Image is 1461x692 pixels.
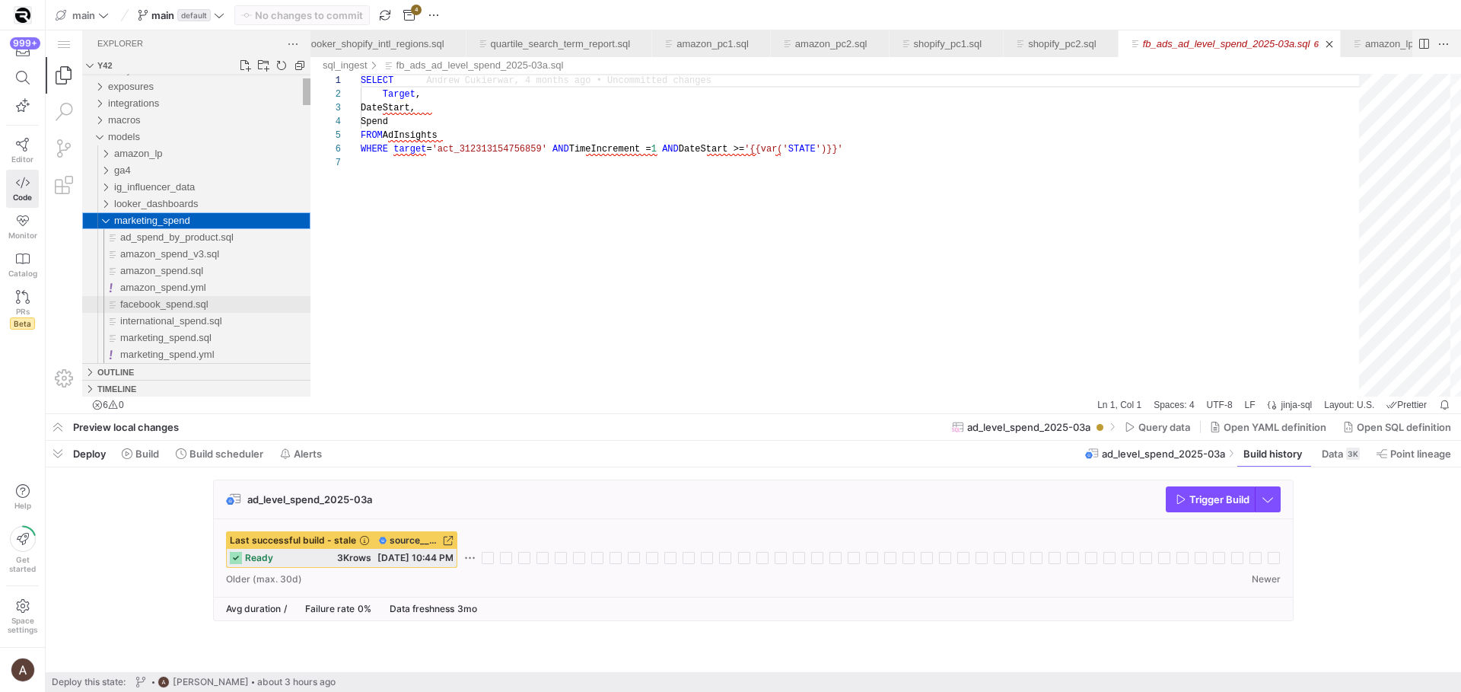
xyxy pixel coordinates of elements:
[75,318,169,330] span: marketing_spend.yml
[1389,366,1408,383] a: Notifications
[936,6,957,21] ul: Tab actions
[68,151,149,162] span: ig_influencer_data
[52,677,126,687] span: Deploy this state:
[633,113,699,124] span: DateStart >=
[68,134,85,145] span: ga4
[192,27,207,43] a: New File...
[982,8,1051,19] a: shopify_pc2.sql
[1243,448,1302,460] span: Build history
[62,84,95,95] span: macros
[37,249,265,266] div: amazon_spend.yml
[62,98,265,115] div: /models
[228,27,243,43] li: Refresh Explorer
[37,81,265,98] div: macros
[75,218,173,229] span: amazon_spend_v3.sql
[62,67,113,78] span: integrations
[279,112,295,126] div: 6
[6,170,39,208] a: Code
[37,199,265,215] div: ad_spend_by_product.sql
[13,501,32,510] span: Help
[1273,6,1294,21] ul: Tab actions
[380,113,386,124] span: =
[226,574,302,585] span: Older (max. 30d)
[68,132,265,148] div: /models/ga4
[263,8,399,19] a: looker_shopify_intl_regions.sql
[1237,441,1312,467] button: Build history
[37,65,265,81] div: integrations
[6,208,39,246] a: Monitor
[315,86,342,97] span: Spend
[173,677,249,687] span: [PERSON_NAME]
[358,603,371,614] span: 0%
[1272,366,1335,383] div: Layout: U.S.
[1335,366,1387,383] div: check-all Prettier
[294,448,322,460] span: Alerts
[1203,414,1333,440] button: Open YAML definition
[1157,366,1191,383] a: UTF-8
[1046,366,1102,383] div: Ln 1, Col 1
[52,5,113,25] button: main
[115,441,166,467] button: Build
[226,603,281,614] span: Avg duration
[58,215,265,232] div: /models/marketing_spend/amazon_spend_v3.sql
[699,113,743,124] span: '{{var('
[402,6,417,21] li: Close (⌘W)
[507,113,524,124] span: AND
[6,477,39,517] button: Help
[6,246,39,284] a: Catalog
[967,421,1090,433] span: ad_level_spend_2025-03a
[52,27,67,43] h3: Explorer Section: y42
[822,6,843,21] ul: Tab actions
[1102,448,1225,460] span: ad_level_spend_2025-03a
[1276,6,1291,21] li: Close (⌘W)
[52,333,88,350] h3: Outline
[337,552,371,563] span: 3K rows
[279,98,295,112] div: 5
[58,316,265,333] div: /models/marketing_spend/marketing_spend.yml
[315,43,316,57] textarea: fb_ads_ad_level_spend_2025-03a.sql, preview
[524,113,606,124] span: TimeIncrement =
[390,535,440,546] span: source__fb_ads__ad_level_spend_2025-03a
[37,349,265,366] div: Timeline Section
[72,9,95,21] span: main
[584,6,606,21] ul: Tab actions
[1189,493,1249,505] span: Trigger Build
[62,100,94,112] span: models
[390,603,454,614] span: Data freshness
[1048,366,1100,383] a: Ln 1, Col 1
[11,658,35,682] img: https://lh3.googleusercontent.com/a/AEdFTp4_8LqxRyxVUtC19lo4LS2NU-n5oC7apraV2tR5=s96-c
[37,148,265,165] div: ig_influencer_data
[132,672,339,692] button: https://lh3.googleusercontent.com/a/AEdFTp4_8LqxRyxVUtC19lo4LS2NU-n5oC7apraV2tR5=s96-c[PERSON_NAM...
[279,85,295,98] div: 4
[706,6,721,21] li: Close (⌘W)
[58,232,265,249] div: /models/marketing_spend/amazon_spend.sql
[40,366,84,383] div: Errors: 6
[279,57,295,71] div: 2
[616,113,633,124] span: AND
[1218,366,1233,383] a: Editor Language Status: Formatting, There are multiple formatters for 'jinja-sql' files. One of t...
[279,43,295,57] div: 1
[370,59,375,69] span: ,
[75,251,161,263] span: amazon_spend.yml
[73,448,106,460] span: Deploy
[62,50,108,62] span: exposures
[273,441,329,467] button: Alerts
[1275,366,1332,383] a: Layout: U.S.
[37,266,265,282] div: facebook_spend.sql
[279,126,295,139] div: 7
[75,301,166,313] span: marketing_spend.sql
[62,81,265,98] div: /macros
[37,215,265,232] div: amazon_spend_v3.sql
[68,148,265,165] div: /models/ig_influencer_data
[1336,414,1458,440] button: Open SQL definition
[37,232,265,249] div: amazon_spend.sql
[587,6,603,21] li: Close (⌘W)
[457,603,477,614] span: 3mo
[68,115,265,132] div: /models/amazon_lp
[37,43,265,333] div: Files Explorer
[1387,366,1410,383] div: Notifications
[1252,574,1281,585] span: Newer
[75,234,158,246] span: amazon_spend.sql
[247,27,262,43] li: Collapse Folders in Explorer
[1322,448,1343,460] span: Data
